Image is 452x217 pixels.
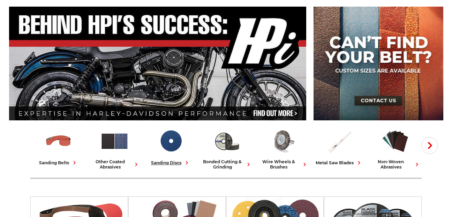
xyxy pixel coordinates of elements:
[370,159,421,170] div: non-woven abrasives
[370,127,421,170] a: non-woven abrasives
[9,7,307,120] img: Banner for an interview featuring Horsepower Inc who makes Harley performance upgrades featured o...
[151,159,190,166] div: sanding discs
[156,127,185,156] img: Sanding Discs
[316,159,363,166] div: metal saw blades
[44,127,73,156] img: Sanding Belts
[258,159,308,170] div: wire wheels & brushes
[314,127,364,166] a: metal saw blades
[202,159,252,170] div: bonded cutting & grinding
[258,127,308,170] a: wire wheels & brushes
[39,159,78,166] div: sanding belts
[269,127,297,156] img: Wire Wheels & Brushes
[202,127,252,170] a: bonded cutting & grinding
[100,127,129,156] img: Other Coated Abrasives
[325,127,354,156] img: Metal Saw Blades
[33,127,84,166] a: sanding belts
[314,7,443,120] img: promo banner for custom belts.
[212,127,241,156] img: Bonded Cutting & Grinding
[381,127,410,156] img: Non-woven Abrasives
[421,137,438,154] button: Next
[145,127,196,166] a: sanding discs
[89,127,140,170] a: other coated abrasives
[89,159,140,170] div: other coated abrasives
